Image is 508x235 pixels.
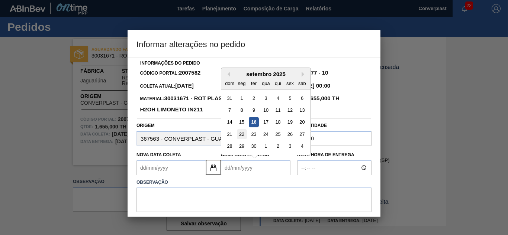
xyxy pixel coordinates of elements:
div: Choose sexta-feira, 3 de outubro de 2025 [285,141,295,151]
span: Material: [140,96,244,112]
div: Choose segunda-feira, 22 de setembro de 2025 [237,129,247,139]
span: Código Portal: [140,71,200,76]
div: Choose domingo, 28 de setembro de 2025 [225,141,235,151]
div: Choose segunda-feira, 8 de setembro de 2025 [237,105,247,115]
div: dom [225,78,235,88]
label: Nova Data Entrega [221,152,269,157]
div: qui [273,78,283,88]
label: Quantidade [297,123,327,128]
button: Previous Month [225,72,230,77]
div: Choose terça-feira, 2 de setembro de 2025 [249,93,259,103]
div: sab [297,78,307,88]
input: dd/mm/yyyy [221,160,290,175]
label: Nova Data Coleta [136,152,181,157]
div: Choose domingo, 31 de agosto de 2025 [225,93,235,103]
div: Choose sábado, 4 de outubro de 2025 [297,141,307,151]
div: Choose quinta-feira, 18 de setembro de 2025 [273,117,283,127]
div: qua [261,78,271,88]
div: Choose quarta-feira, 10 de setembro de 2025 [261,105,271,115]
div: Choose quinta-feira, 2 de outubro de 2025 [273,141,283,151]
button: unlocked [206,160,221,175]
label: Informações do Pedido [140,61,200,66]
div: Choose quarta-feira, 17 de setembro de 2025 [261,117,271,127]
div: setembro 2025 [221,71,311,77]
div: Choose sábado, 27 de setembro de 2025 [297,129,307,139]
div: Choose terça-feira, 30 de setembro de 2025 [249,141,259,151]
div: Choose sábado, 6 de setembro de 2025 [297,93,307,103]
strong: [DATE] [175,82,194,89]
div: Choose segunda-feira, 15 de setembro de 2025 [237,117,247,127]
div: Choose segunda-feira, 29 de setembro de 2025 [237,141,247,151]
div: Choose quarta-feira, 24 de setembro de 2025 [261,129,271,139]
div: Choose domingo, 21 de setembro de 2025 [225,129,235,139]
div: Choose domingo, 7 de setembro de 2025 [225,105,235,115]
strong: 2007582 [179,69,200,76]
div: month 2025-09 [224,92,308,152]
div: Choose quarta-feira, 3 de setembro de 2025 [261,93,271,103]
strong: 30031671 - ROT PLAST 1 5L H H2OH LIMONETO IN211 [140,95,244,112]
div: Choose terça-feira, 23 de setembro de 2025 [249,129,259,139]
div: Choose domingo, 14 de setembro de 2025 [225,117,235,127]
div: ter [249,78,259,88]
input: dd/mm/yyyy [136,160,206,175]
div: Choose sexta-feira, 19 de setembro de 2025 [285,117,295,127]
div: Choose terça-feira, 9 de setembro de 2025 [249,105,259,115]
label: Observação [136,177,372,188]
div: Choose sexta-feira, 12 de setembro de 2025 [285,105,295,115]
span: Coleta Atual: [140,84,193,89]
div: seg [237,78,247,88]
div: Choose quinta-feira, 11 de setembro de 2025 [273,105,283,115]
div: Choose quarta-feira, 1 de outubro de 2025 [261,141,271,151]
label: Origem [136,123,155,128]
div: Choose sábado, 13 de setembro de 2025 [297,105,307,115]
div: sex [285,78,295,88]
div: Choose sexta-feira, 5 de setembro de 2025 [285,93,295,103]
div: Choose terça-feira, 16 de setembro de 2025 [249,117,259,127]
strong: [DATE] 00:00 [296,82,330,89]
strong: 1.655,000 TH [304,95,340,101]
div: Choose quinta-feira, 4 de setembro de 2025 [273,93,283,103]
button: Next Month [302,72,307,77]
h3: Informar alterações no pedido [128,30,380,58]
img: unlocked [209,163,218,172]
div: Choose segunda-feira, 1 de setembro de 2025 [237,93,247,103]
div: Choose sexta-feira, 26 de setembro de 2025 [285,129,295,139]
label: Nova Hora de Entrega [297,150,372,160]
div: Choose sábado, 20 de setembro de 2025 [297,117,307,127]
div: Choose quinta-feira, 25 de setembro de 2025 [273,129,283,139]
